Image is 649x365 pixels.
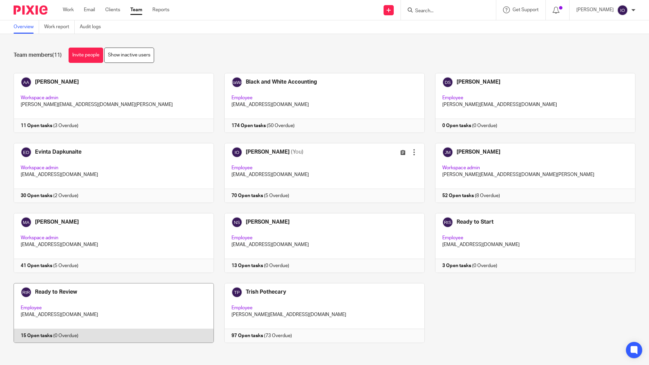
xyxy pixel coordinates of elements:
a: Clients [105,6,120,13]
a: Show inactive users [104,48,154,63]
img: svg%3E [617,5,628,16]
a: Work report [44,20,75,34]
input: Search [414,8,476,14]
img: Pixie [14,5,48,15]
a: Team [130,6,142,13]
a: Audit logs [80,20,106,34]
a: Invite people [69,48,103,63]
p: [PERSON_NAME] [576,6,614,13]
a: Work [63,6,74,13]
a: Overview [14,20,39,34]
a: Reports [152,6,169,13]
span: Get Support [513,7,539,12]
span: (11) [52,52,62,58]
a: Email [84,6,95,13]
h1: Team members [14,52,62,59]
